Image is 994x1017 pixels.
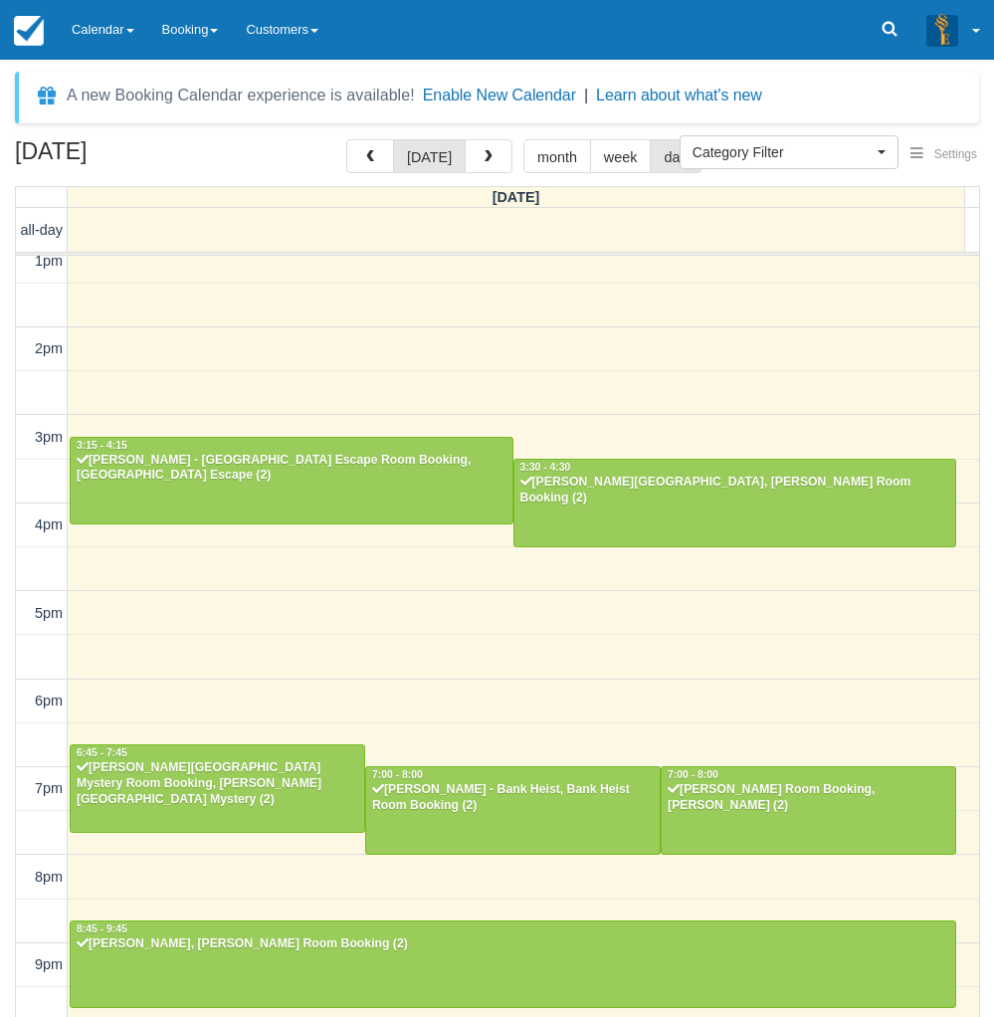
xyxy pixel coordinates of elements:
[680,135,898,169] button: Category Filter
[14,16,44,46] img: checkfront-main-nav-mini-logo.png
[667,782,950,814] div: [PERSON_NAME] Room Booking, [PERSON_NAME] (2)
[513,459,957,546] a: 3:30 - 4:30[PERSON_NAME][GEOGRAPHIC_DATA], [PERSON_NAME] Room Booking (2)
[35,780,63,796] span: 7pm
[590,139,652,173] button: week
[693,142,873,162] span: Category Filter
[898,140,989,169] button: Settings
[393,139,466,173] button: [DATE]
[35,693,63,709] span: 6pm
[21,222,63,238] span: all-day
[523,139,591,173] button: month
[423,86,576,105] button: Enable New Calendar
[493,189,540,205] span: [DATE]
[77,923,127,934] span: 8:45 - 9:45
[76,760,359,808] div: [PERSON_NAME][GEOGRAPHIC_DATA] Mystery Room Booking, [PERSON_NAME][GEOGRAPHIC_DATA] Mystery (2)
[35,956,63,972] span: 9pm
[77,747,127,758] span: 6:45 - 7:45
[35,340,63,356] span: 2pm
[35,516,63,532] span: 4pm
[70,744,365,832] a: 6:45 - 7:45[PERSON_NAME][GEOGRAPHIC_DATA] Mystery Room Booking, [PERSON_NAME][GEOGRAPHIC_DATA] My...
[70,920,956,1008] a: 8:45 - 9:45[PERSON_NAME], [PERSON_NAME] Room Booking (2)
[668,769,718,780] span: 7:00 - 8:00
[35,869,63,885] span: 8pm
[77,440,127,451] span: 3:15 - 4:15
[35,605,63,621] span: 5pm
[520,462,571,473] span: 3:30 - 4:30
[584,87,588,103] span: |
[76,936,950,952] div: [PERSON_NAME], [PERSON_NAME] Room Booking (2)
[519,475,951,507] div: [PERSON_NAME][GEOGRAPHIC_DATA], [PERSON_NAME] Room Booking (2)
[650,139,700,173] button: day
[926,14,958,46] img: A3
[70,437,513,524] a: 3:15 - 4:15[PERSON_NAME] - [GEOGRAPHIC_DATA] Escape Room Booking, [GEOGRAPHIC_DATA] Escape (2)
[934,147,977,161] span: Settings
[35,253,63,269] span: 1pm
[365,766,661,854] a: 7:00 - 8:00[PERSON_NAME] - Bank Heist, Bank Heist Room Booking (2)
[661,766,956,854] a: 7:00 - 8:00[PERSON_NAME] Room Booking, [PERSON_NAME] (2)
[372,769,423,780] span: 7:00 - 8:00
[15,139,267,176] h2: [DATE]
[371,782,655,814] div: [PERSON_NAME] - Bank Heist, Bank Heist Room Booking (2)
[76,453,507,485] div: [PERSON_NAME] - [GEOGRAPHIC_DATA] Escape Room Booking, [GEOGRAPHIC_DATA] Escape (2)
[67,84,415,107] div: A new Booking Calendar experience is available!
[35,429,63,445] span: 3pm
[596,87,762,103] a: Learn about what's new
